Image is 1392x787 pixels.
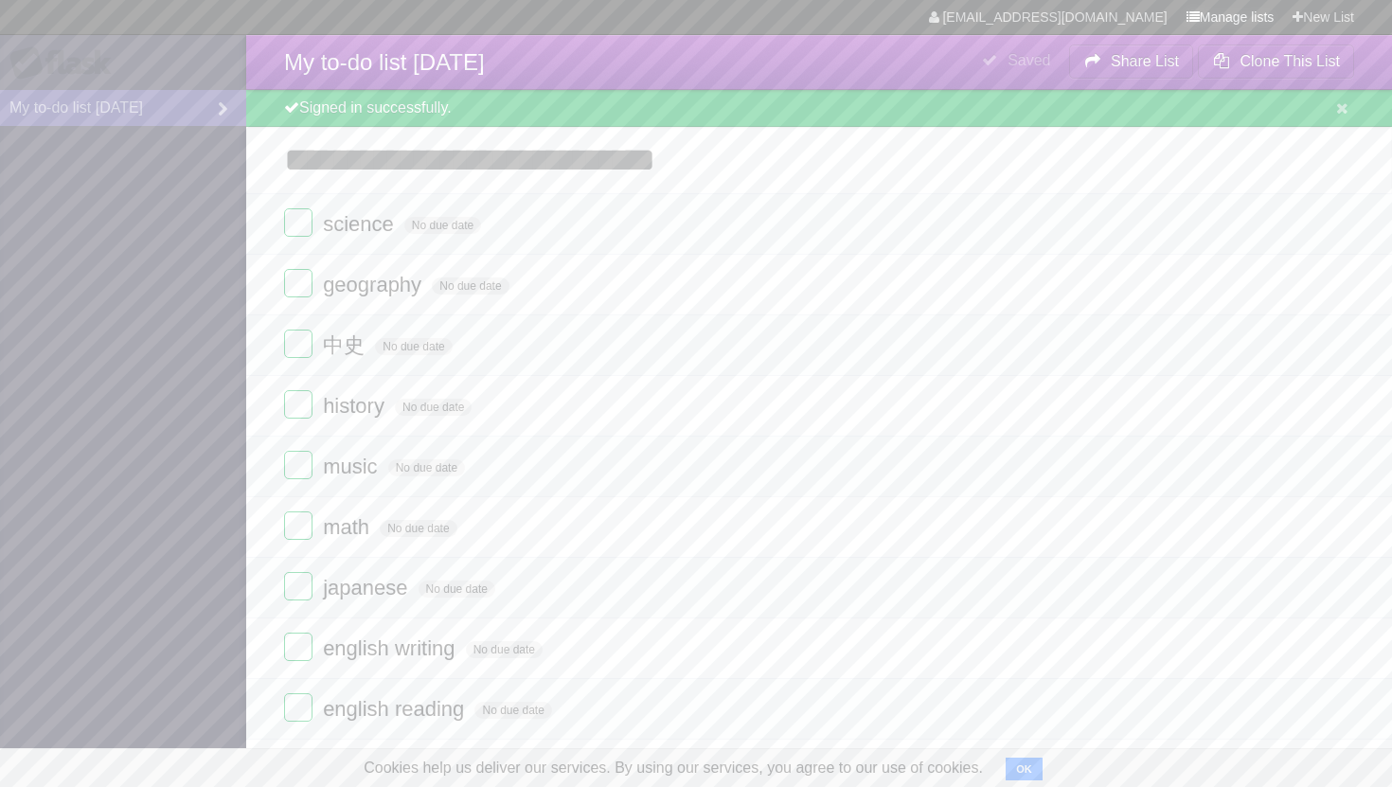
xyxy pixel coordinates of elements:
[404,217,481,234] span: No due date
[246,90,1392,127] div: Signed in successfully.
[323,697,469,721] span: english reading
[284,633,312,661] label: Done
[1069,45,1194,79] button: Share List
[9,46,123,80] div: Flask
[284,572,312,600] label: Done
[1006,758,1043,780] button: OK
[323,455,382,478] span: music
[1111,53,1179,69] b: Share List
[466,641,543,658] span: No due date
[284,269,312,297] label: Done
[323,273,426,296] span: geography
[432,277,509,295] span: No due date
[1008,52,1050,68] b: Saved
[345,749,1002,787] span: Cookies help us deliver our services. By using our services, you agree to our use of cookies.
[1240,53,1340,69] b: Clone This List
[380,520,456,537] span: No due date
[375,338,452,355] span: No due date
[284,511,312,540] label: Done
[323,333,369,357] span: 中史
[284,208,312,237] label: Done
[395,399,472,416] span: No due date
[323,394,389,418] span: history
[419,581,495,598] span: No due date
[284,390,312,419] label: Done
[284,330,312,358] label: Done
[388,459,465,476] span: No due date
[323,212,399,236] span: science
[284,451,312,479] label: Done
[1198,45,1354,79] button: Clone This List
[474,702,551,719] span: No due date
[323,636,459,660] span: english writing
[323,576,412,599] span: japanese
[284,693,312,722] label: Done
[284,49,485,75] span: My to-do list [DATE]
[323,515,374,539] span: math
